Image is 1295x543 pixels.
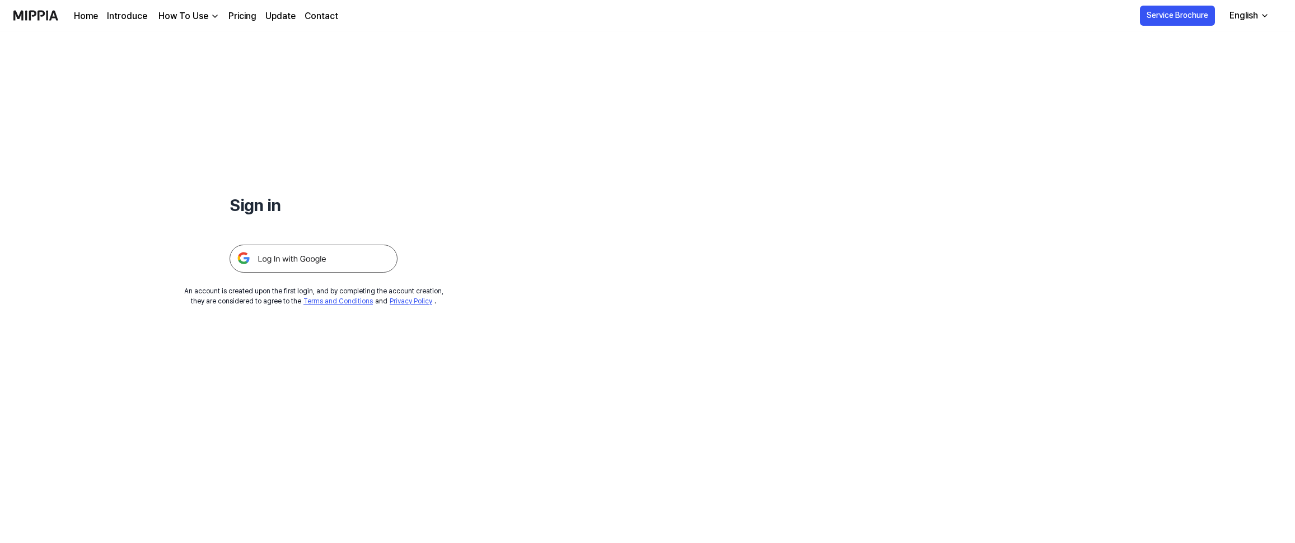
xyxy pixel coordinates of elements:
[228,10,256,23] a: Pricing
[390,297,432,305] a: Privacy Policy
[230,245,398,273] img: 구글 로그인 버튼
[74,10,98,23] a: Home
[1227,9,1260,22] div: English
[156,10,219,23] button: How To Use
[305,10,338,23] a: Contact
[265,10,296,23] a: Update
[211,12,219,21] img: down
[107,10,147,23] a: Introduce
[184,286,443,306] div: An account is created upon the first login, and by completing the account creation, they are cons...
[230,193,398,218] h1: Sign in
[1140,6,1215,26] button: Service Brochure
[156,10,211,23] div: How To Use
[1221,4,1276,27] button: English
[303,297,373,305] a: Terms and Conditions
